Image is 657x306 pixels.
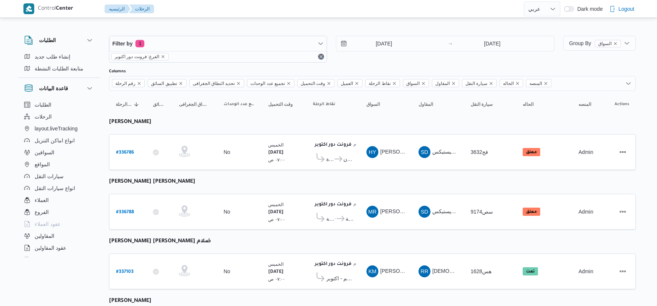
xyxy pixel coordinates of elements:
[613,41,618,46] button: remove selected entity
[529,79,542,88] span: المنصه
[353,201,368,206] small: ١٠:٤٨ م
[151,79,177,88] span: تطبيق السائق
[35,64,83,73] span: متابعة الطلبات النشطة
[366,101,380,107] span: السواق
[366,206,378,218] div: Muhammad Radha Munasoar Ibrahem
[380,208,467,214] span: [PERSON_NAME] [PERSON_NAME]
[462,79,497,87] span: سيارة النقل
[35,160,50,169] span: المواقع
[432,208,557,214] span: شركة ديتاك لادارة المشروعات و الخدمات بى لوجيستيكس
[421,206,428,218] span: SD
[419,206,430,218] div: Shrkah Ditak Ladarah Alamshuroaat W Alkhdmat Ba Lwjistiks
[343,155,353,164] span: كارفور البنيان - [GEOGRAPHIC_DATA]
[569,40,621,46] span: Group By السواق
[112,79,145,87] span: رقم الرحلة
[421,265,429,277] span: RR
[116,147,134,157] a: #336786
[247,79,294,87] span: تجميع عدد الوحدات
[544,81,548,86] button: Remove المنصه from selection in this group
[23,3,34,14] img: X8yXhbKr1z7QwAAAABJRU5ErkJggg==
[21,146,97,158] button: السواقين
[326,274,353,283] span: مخزن بافت الحكيم - اكتوبر
[326,155,333,164] span: كارفور المنصورة
[39,36,56,45] h3: الطلبات
[224,149,230,155] div: No
[489,81,493,86] button: Remove سيارة النقل from selection in this group
[471,268,491,274] span: هس1628
[109,239,211,245] b: [PERSON_NAME] [PERSON_NAME] ضلام
[515,81,520,86] button: Remove الحاله from selection in this group
[109,179,195,185] b: [PERSON_NAME] [PERSON_NAME]
[369,79,390,88] span: نقاط الرحلة
[21,182,97,194] button: انواع سيارات النقل
[617,206,629,218] button: Actions
[21,230,97,242] button: المقاولين
[268,157,285,162] small: ٠٧:٠٠ ص
[148,79,186,87] span: تطبيق السائق
[135,40,144,47] span: 1 active filters
[579,209,593,215] span: Admin
[56,6,73,12] b: Center
[35,231,54,240] span: المقاولين
[353,261,368,266] small: ١٠:٤٨ م
[224,268,230,275] div: No
[355,81,359,86] button: Remove العميل from selection in this group
[579,101,591,107] span: المنصه
[35,124,77,133] span: layout.liveTracking
[21,51,97,63] button: إنشاء طلب جديد
[313,101,335,107] span: نقاط الرحلة
[24,36,94,45] button: الطلبات
[500,79,523,87] span: الحاله
[115,79,135,88] span: رقم الرحلة
[129,4,154,13] button: الرحلات
[268,277,285,281] small: ٠٧:٠٠ ص
[315,202,352,207] b: فرونت دور اكتوبر
[366,265,378,277] div: Khald Muhammad Abadalazaiaz Muhammad Abo Dhlam
[250,79,285,88] span: تجميع عدد الوحدات
[35,136,75,145] span: انواع اماكن التنزيل
[471,149,488,155] span: قج3632
[526,269,535,274] b: تمت
[419,265,430,277] div: Romanei Rafat Najib Aodh
[189,79,244,87] span: تحديد النطاق الجغرافى
[109,36,327,51] button: Filter by1 active filters
[468,98,512,110] button: سيارة النقل
[35,184,75,193] span: انواع سيارات النقل
[465,79,487,88] span: سيارة النقل
[35,112,52,121] span: الرحلات
[451,81,456,86] button: Remove المقاول from selection in this group
[315,142,352,148] b: فرونت دور اكتوبر
[286,81,291,86] button: Remove تجميع عدد الوحدات from selection in this group
[265,98,302,110] button: وقت التحميل
[116,207,134,217] a: #336788
[526,210,537,214] b: معلق
[116,269,134,275] b: # 337103
[150,98,169,110] button: تطبيق السائق
[268,210,283,215] b: [DATE]
[523,208,540,216] span: معلق
[21,63,97,75] button: متابعة الطلبات النشطة
[301,79,325,88] span: وقت التحميل
[421,81,426,86] button: Remove السواق from selection in this group
[35,52,70,61] span: إنشاء طلب جديد
[21,135,97,146] button: انواع اماكن التنزيل
[116,210,134,215] b: # 336788
[116,266,134,277] a: #337103
[268,262,283,266] small: الخميس
[236,81,241,86] button: Remove تحديد النطاق الجغرافى from selection in this group
[112,39,132,48] span: Filter by
[18,99,100,260] div: قاعدة البيانات
[35,255,65,264] span: اجهزة التليفون
[448,41,453,46] div: →
[617,265,629,277] button: Actions
[268,142,283,147] small: الخميس
[134,101,140,107] svg: Sorted in descending order
[625,81,631,86] button: Open list of options
[268,269,283,275] b: [DATE]
[520,98,568,110] button: الحاله
[563,36,636,51] button: Group Byالسواقremove selected entity
[419,146,430,158] div: Shrkah Ditak Ladarah Alamshuroaat W Alkhdmat Ba Lwjistiks
[432,149,557,155] span: شركة ديتاك لادارة المشروعات و الخدمات بى لوجيستيكس
[109,119,151,125] b: [PERSON_NAME]
[105,4,131,13] button: الرئيسيه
